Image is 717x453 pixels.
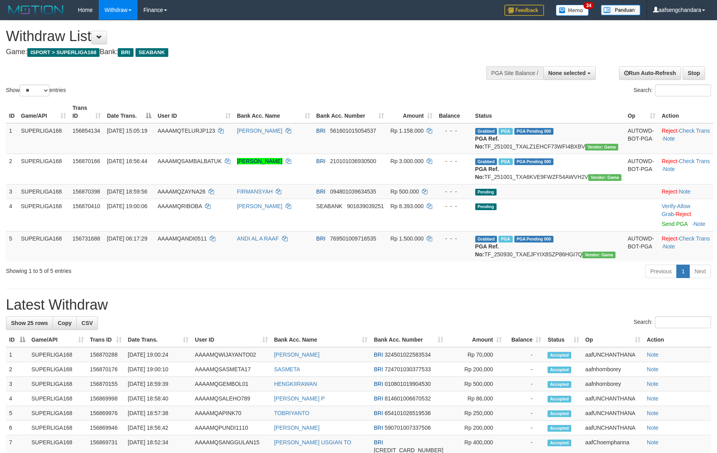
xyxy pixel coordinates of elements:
span: Copy 814601006670532 to clipboard [385,395,431,402]
a: [PERSON_NAME] [237,203,282,209]
input: Search: [655,85,711,96]
span: BRI [374,425,383,431]
td: [DATE] 19:00:24 [125,347,192,362]
td: SUPERLIGA168 [28,421,87,435]
a: Reject [662,188,677,195]
a: [PERSON_NAME] [237,128,282,134]
span: [DATE] 18:59:56 [107,188,147,195]
td: 3 [6,184,18,199]
span: Copy 769501009716535 to clipboard [330,235,376,242]
th: Bank Acc. Name: activate to sort column ascending [271,333,371,347]
a: [PERSON_NAME] [274,351,320,358]
span: [DATE] 18:56:44 [107,158,147,164]
td: SUPERLIGA168 [18,123,69,154]
span: Rp 3.000.000 [390,158,423,164]
span: CSV [81,320,93,326]
span: AAAAMQRIBOBA [158,203,202,209]
label: Search: [634,85,711,96]
td: SUPERLIGA168 [18,199,69,231]
span: Copy 324501022583534 to clipboard [385,351,431,358]
a: TOBRIYANTO [274,410,309,416]
th: User ID: activate to sort column ascending [192,333,271,347]
a: Note [663,243,675,250]
td: - [505,391,544,406]
a: Note [647,439,659,445]
span: BRI [374,410,383,416]
th: Balance [436,101,472,123]
td: SUPERLIGA168 [28,347,87,362]
span: AAAAMQZAYNA26 [158,188,205,195]
span: Vendor URL: https://trx31.1velocity.biz [585,144,618,150]
span: PGA Pending [514,158,554,165]
td: [DATE] 18:59:39 [125,377,192,391]
span: BRI [374,351,383,358]
td: · [659,184,713,199]
span: Copy 724701030377533 to clipboard [385,366,431,372]
td: aafUNCHANTHANA [582,347,644,362]
td: SUPERLIGA168 [18,231,69,261]
a: Note [647,425,659,431]
img: panduan.png [601,5,640,15]
span: BRI [316,188,326,195]
td: aafUNCHANTHANA [582,406,644,421]
span: AAAAMQSAMBALBATUK [158,158,222,164]
h1: Latest Withdraw [6,297,711,313]
span: [DATE] 06:17:29 [107,235,147,242]
a: Note [679,188,691,195]
td: TF_251001_TXALZ1EHCF73WFI4BXBV [472,123,625,154]
td: [DATE] 18:58:40 [125,391,192,406]
a: 1 [676,265,690,278]
th: Bank Acc. Number: activate to sort column ascending [371,333,446,347]
a: Reject [676,211,691,217]
label: Show entries [6,85,66,96]
a: Next [689,265,711,278]
span: AAAAMQANDI0511 [158,235,207,242]
a: Verify [662,203,676,209]
a: Reject [662,235,677,242]
span: Grabbed [475,128,497,135]
td: aafUNCHANTHANA [582,421,644,435]
div: - - - [439,202,469,210]
span: Rp 1.158.000 [390,128,423,134]
a: Note [647,366,659,372]
label: Search: [634,316,711,328]
a: CSV [76,316,98,330]
span: Copy 010801019904530 to clipboard [385,381,431,387]
span: Copy 590701007337506 to clipboard [385,425,431,431]
span: BRI [374,366,383,372]
th: ID [6,101,18,123]
th: Date Trans.: activate to sort column descending [104,101,154,123]
a: Show 25 rows [6,316,53,330]
a: SASMETA [274,366,300,372]
td: 4 [6,199,18,231]
td: SUPERLIGA168 [28,362,87,377]
td: 5 [6,406,28,421]
span: Copy 654101026519536 to clipboard [385,410,431,416]
th: ID: activate to sort column descending [6,333,28,347]
div: - - - [439,235,469,242]
span: Grabbed [475,236,497,242]
a: Note [694,221,706,227]
th: Trans ID: activate to sort column ascending [69,101,104,123]
td: · · [659,231,713,261]
span: Grabbed [475,158,497,165]
span: 156870398 [72,188,100,195]
a: Note [647,410,659,416]
td: - [505,406,544,421]
td: · · [659,199,713,231]
a: Copy [53,316,77,330]
span: · [662,203,690,217]
span: Copy 210101036930500 to clipboard [330,158,376,164]
span: Copy 901639039251 to clipboard [347,203,384,209]
th: Trans ID: activate to sort column ascending [87,333,125,347]
td: TF_251001_TXA6KVE9FWZF54AWVH2V [472,154,625,184]
span: ISPORT > SUPERLIGA168 [27,48,100,57]
span: Accepted [548,352,571,359]
a: Previous [645,265,677,278]
span: Pending [475,189,497,195]
th: Game/API: activate to sort column ascending [28,333,87,347]
span: [DATE] 15:05:19 [107,128,147,134]
td: 1 [6,123,18,154]
th: Amount: activate to sort column ascending [387,101,435,123]
span: Marked by aafromsomean [499,236,512,242]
